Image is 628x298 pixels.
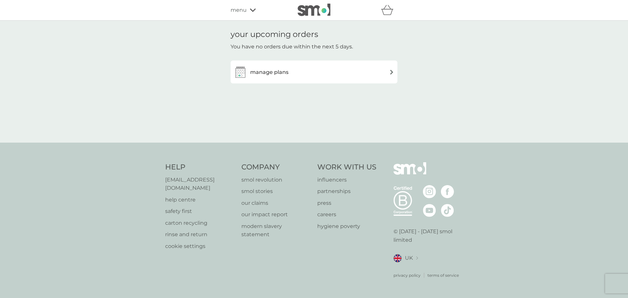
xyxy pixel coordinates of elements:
[393,254,402,262] img: UK flag
[317,222,376,231] a: hygiene poverty
[317,162,376,172] h4: Work With Us
[416,256,418,260] img: select a new location
[393,272,421,278] a: privacy policy
[405,254,413,262] span: UK
[241,222,311,239] a: modern slavery statement
[381,4,397,17] div: basket
[250,68,288,77] h3: manage plans
[317,210,376,219] a: careers
[165,196,235,204] a: help centre
[241,162,311,172] h4: Company
[393,227,463,244] p: © [DATE] - [DATE] smol limited
[231,43,353,51] p: You have no orders due within the next 5 days.
[441,204,454,217] img: visit the smol Tiktok page
[423,204,436,217] img: visit the smol Youtube page
[165,230,235,239] a: rinse and return
[165,176,235,192] a: [EMAIL_ADDRESS][DOMAIN_NAME]
[241,187,311,196] a: smol stories
[317,176,376,184] a: influencers
[317,199,376,207] a: press
[165,207,235,216] a: safety first
[231,30,318,39] h1: your upcoming orders
[165,242,235,251] a: cookie settings
[423,185,436,198] img: visit the smol Instagram page
[389,70,394,75] img: arrow right
[393,162,426,184] img: smol
[298,4,330,16] img: smol
[241,210,311,219] a: our impact report
[241,199,311,207] a: our claims
[165,219,235,227] a: carton recycling
[231,6,247,14] span: menu
[165,162,235,172] h4: Help
[441,185,454,198] img: visit the smol Facebook page
[427,272,459,278] a: terms of service
[317,187,376,196] a: partnerships
[241,176,311,184] a: smol revolution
